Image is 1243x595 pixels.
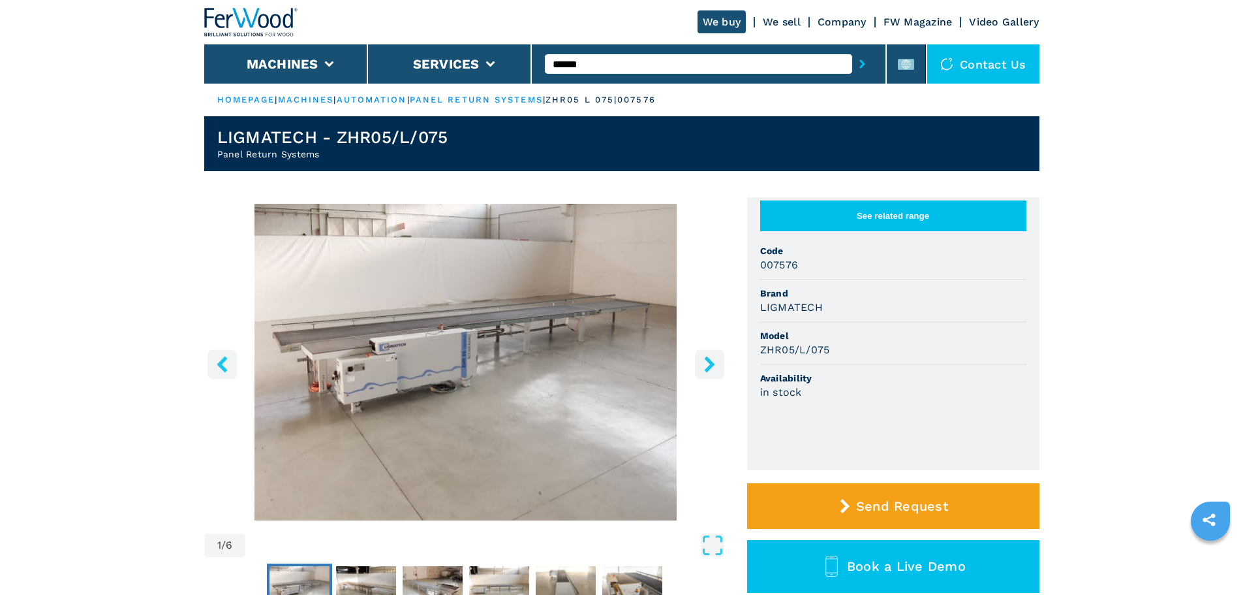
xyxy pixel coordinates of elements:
img: Ferwood [204,8,298,37]
span: / [221,540,226,551]
button: left-button [207,349,237,379]
span: Model [760,329,1026,342]
a: We buy [698,10,746,33]
a: HOMEPAGE [217,95,275,105]
span: | [275,95,277,105]
span: 6 [226,540,232,551]
p: 007576 [617,94,656,106]
h3: 007576 [760,257,799,272]
span: 1 [217,540,221,551]
div: Contact us [927,44,1039,84]
span: Availability [760,372,1026,385]
span: Brand [760,287,1026,300]
button: right-button [695,349,724,379]
a: machines [278,95,334,105]
div: Go to Slide 1 [204,204,728,521]
button: See related range [760,201,1026,231]
span: Code [760,244,1026,257]
button: Open Fullscreen [249,534,724,557]
iframe: Chat [1188,536,1233,585]
p: zhr05 l 075 | [545,94,617,106]
a: automation [337,95,407,105]
h2: Panel Return Systems [217,148,448,161]
a: Video Gallery [969,16,1039,28]
h3: LIGMATECH [760,300,823,315]
span: Send Request [856,498,948,514]
a: Company [818,16,867,28]
button: submit-button [852,49,872,79]
h3: ZHR05/L/075 [760,342,830,357]
h1: LIGMATECH - ZHR05/L/075 [217,127,448,148]
h3: in stock [760,385,802,400]
a: FW Magazine [883,16,953,28]
img: Panel Return Systems LIGMATECH ZHR05/L/075 [204,204,728,521]
button: Services [413,56,480,72]
button: Send Request [747,483,1039,529]
a: sharethis [1193,504,1225,536]
a: We sell [763,16,801,28]
span: | [333,95,336,105]
span: | [543,95,545,105]
button: Machines [247,56,318,72]
a: panel return systems [410,95,543,105]
button: Book a Live Demo [747,540,1039,593]
img: Contact us [940,57,953,71]
span: | [407,95,410,105]
span: Book a Live Demo [847,558,966,574]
